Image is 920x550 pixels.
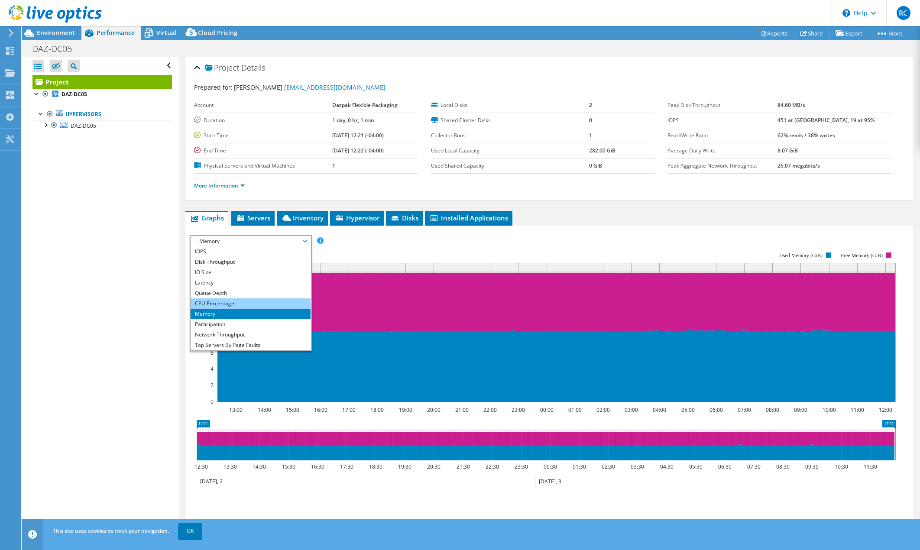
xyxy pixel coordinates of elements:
text: 10:00 [822,406,836,414]
text: 2 [211,382,214,389]
svg: \n [842,9,850,17]
text: 12:30 [194,463,207,470]
span: RC [897,6,910,20]
a: Export [829,26,869,40]
b: 0 GiB [589,162,602,169]
b: 1 day, 0 hr, 1 min [332,116,374,124]
text: 02:00 [596,406,609,414]
text: 09:00 [794,406,807,414]
li: IO Size [191,267,311,278]
label: Account [194,101,332,110]
text: 19:30 [398,463,411,470]
span: Hypervisor [334,214,379,222]
text: 07:30 [747,463,760,470]
text: 13:00 [229,406,242,414]
a: More [869,26,909,40]
label: Used Shared Capacity [431,162,590,170]
text: 03:30 [630,463,644,470]
text: 19:00 [398,406,412,414]
text: 03:00 [624,406,638,414]
text: 14:00 [257,406,271,414]
li: Latency [191,278,311,288]
b: 26.07 megabits/s [777,162,820,169]
label: Shared Cluster Disks [431,116,590,125]
li: Top Servers By Page Faults [191,340,311,350]
a: More Information [194,182,245,189]
text: 05:00 [681,406,694,414]
text: 06:30 [718,463,731,470]
text: 21:30 [456,463,470,470]
b: 1 [332,162,335,169]
text: 12:00 [878,406,892,414]
text: 05:30 [689,463,702,470]
b: 84.60 MB/s [777,101,805,109]
span: Memory [195,236,306,246]
text: 08:30 [776,463,789,470]
label: Local Disks [431,101,590,110]
a: DAZ-DC05 [32,89,172,100]
text: 08:00 [765,406,779,414]
text: 00:00 [540,406,553,414]
span: Disks [390,214,418,222]
text: 11:00 [850,406,864,414]
span: Virtual [156,29,176,37]
text: 01:00 [568,406,581,414]
text: 04:00 [652,406,666,414]
li: Disk Throughput [191,257,311,267]
li: IOPS [191,246,311,257]
text: 22:30 [485,463,499,470]
text: 0 [211,398,214,405]
span: Servers [236,214,270,222]
b: 282.00 GiB [589,147,615,154]
li: Network Throughput [191,330,311,340]
text: 22:00 [483,406,496,414]
label: Duration [194,116,332,125]
label: Collector Runs [431,131,590,140]
span: Details [241,62,265,73]
b: [DATE] 12:21 (-04:00) [332,132,384,139]
span: Environment [37,29,75,37]
text: 16:00 [314,406,327,414]
text: 16:30 [311,463,324,470]
label: Peak Aggregate Network Throughput [667,162,777,170]
text: 18:30 [369,463,382,470]
a: OK [178,523,202,539]
text: 20:00 [427,406,440,414]
b: 1 [589,132,592,139]
text: 17:00 [342,406,355,414]
text: 11:30 [863,463,877,470]
b: 62% reads / 38% writes [777,132,835,139]
text: Free Memory (GiB) [841,252,883,259]
a: Share [794,26,829,40]
text: 09:30 [805,463,818,470]
text: 20:30 [427,463,440,470]
text: 10:30 [834,463,848,470]
li: Participation [191,319,311,330]
a: DAZ-DC05 [32,120,172,131]
text: 15:00 [285,406,299,414]
label: Physical Servers and Virtual Machines [194,162,332,170]
label: Prepared for: [194,83,233,91]
text: 04:30 [660,463,673,470]
text: 23:00 [511,406,525,414]
li: CPU Percentage [191,298,311,309]
text: 06:00 [709,406,722,414]
span: DAZ-DC05 [71,122,96,129]
text: 18:00 [370,406,383,414]
b: DAZ-DC05 [62,91,87,98]
text: 21:00 [455,406,468,414]
span: Cloud Pricing [198,29,237,37]
span: Inventory [281,214,324,222]
label: Start Time [194,131,332,140]
text: 07:00 [737,406,751,414]
text: 17:30 [340,463,353,470]
label: Read/Write Ratio [667,131,777,140]
span: [PERSON_NAME], [234,83,385,91]
text: 15:30 [282,463,295,470]
b: [DATE] 12:22 (-04:00) [332,147,384,154]
li: Queue Depth [191,288,311,298]
b: 2 [589,101,592,109]
b: 451 at [GEOGRAPHIC_DATA], 19 at 95% [777,116,875,124]
label: Average Daily Write [667,146,777,155]
text: 00:30 [543,463,557,470]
